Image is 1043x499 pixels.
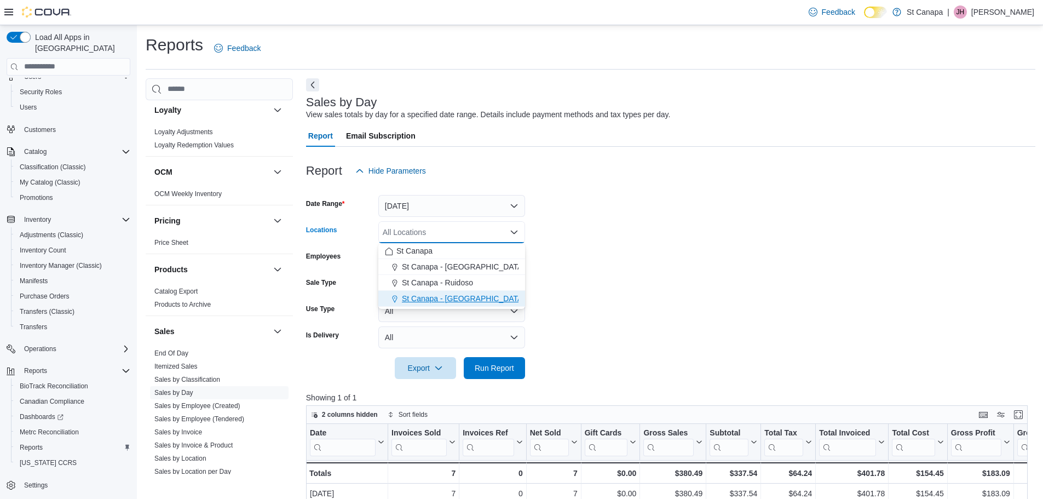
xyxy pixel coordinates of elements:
[154,238,188,247] span: Price Sheet
[584,467,636,480] div: $0.00
[20,342,61,355] button: Operations
[2,477,135,493] button: Settings
[306,278,336,287] label: Sale Type
[378,259,525,275] button: St Canapa - [GEOGRAPHIC_DATA]
[11,378,135,394] button: BioTrack Reconciliation
[15,441,130,454] span: Reports
[822,7,855,18] span: Feedback
[764,428,803,456] div: Total Tax
[146,236,293,254] div: Pricing
[306,164,342,177] h3: Report
[378,195,525,217] button: [DATE]
[306,331,339,340] label: Is Delivery
[24,366,47,375] span: Reports
[15,320,130,334] span: Transfers
[954,5,967,19] div: Joe Hernandez
[391,467,456,480] div: 7
[11,159,135,175] button: Classification (Classic)
[764,428,803,438] div: Total Tax
[154,455,206,462] a: Sales by Location
[378,291,525,307] button: St Canapa - [GEOGRAPHIC_DATA][PERSON_NAME]
[20,478,130,492] span: Settings
[15,395,89,408] a: Canadian Compliance
[154,388,193,397] span: Sales by Day
[584,428,636,456] button: Gift Cards
[804,1,860,23] a: Feedback
[584,428,627,456] div: Gift Card Sales
[20,88,62,96] span: Security Roles
[378,326,525,348] button: All
[154,264,269,275] button: Products
[154,468,231,475] a: Sales by Location per Day
[15,176,130,189] span: My Catalog (Classic)
[643,428,702,456] button: Gross Sales
[20,145,130,158] span: Catalog
[271,104,284,117] button: Loyalty
[306,78,319,91] button: Next
[20,382,88,391] span: BioTrack Reconciliation
[154,105,181,116] h3: Loyalty
[154,300,211,309] span: Products to Archive
[951,428,1001,438] div: Gross Profit
[764,467,812,480] div: $64.24
[306,199,345,208] label: Date Range
[20,103,37,112] span: Users
[15,305,79,318] a: Transfers (Classic)
[864,18,865,19] span: Dark Mode
[15,320,51,334] a: Transfers
[154,441,233,449] a: Sales by Invoice & Product
[529,428,568,438] div: Net Sold
[154,215,180,226] h3: Pricing
[227,43,261,54] span: Feedback
[402,261,525,272] span: St Canapa - [GEOGRAPHIC_DATA]
[395,357,456,379] button: Export
[11,273,135,289] button: Manifests
[154,428,202,436] a: Sales by Invoice
[306,226,337,234] label: Locations
[20,323,47,331] span: Transfers
[322,410,378,419] span: 2 columns hidden
[20,479,52,492] a: Settings
[154,363,198,370] a: Itemized Sales
[15,101,41,114] a: Users
[15,290,74,303] a: Purchase Orders
[20,428,79,437] span: Metrc Reconciliation
[154,167,269,177] button: OCM
[306,392,1035,403] p: Showing 1 of 1
[391,428,447,456] div: Invoices Sold
[154,441,233,450] span: Sales by Invoice & Product
[15,85,66,99] a: Security Roles
[271,165,284,179] button: OCM
[892,428,935,438] div: Total Cost
[15,228,130,242] span: Adjustments (Classic)
[15,290,130,303] span: Purchase Orders
[24,345,56,353] span: Operations
[15,259,130,272] span: Inventory Manager (Classic)
[383,408,432,421] button: Sort fields
[399,410,428,419] span: Sort fields
[11,289,135,304] button: Purchase Orders
[15,456,81,469] a: [US_STATE] CCRS
[20,261,102,270] span: Inventory Manager (Classic)
[154,167,172,177] h3: OCM
[154,402,240,410] span: Sales by Employee (Created)
[529,467,577,480] div: 7
[154,128,213,136] span: Loyalty Adjustments
[271,325,284,338] button: Sales
[1012,408,1025,421] button: Enter fullscreen
[24,147,47,156] span: Catalog
[643,428,694,438] div: Gross Sales
[11,409,135,425] a: Dashboards
[154,376,220,383] a: Sales by Classification
[529,428,568,456] div: Net Sold
[310,428,376,438] div: Date
[20,397,84,406] span: Canadian Compliance
[20,123,60,136] a: Customers
[11,425,135,440] button: Metrc Reconciliation
[892,428,943,456] button: Total Cost
[20,412,64,421] span: Dashboards
[15,244,130,257] span: Inventory Count
[20,213,130,226] span: Inventory
[11,319,135,335] button: Transfers
[994,408,1007,421] button: Display options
